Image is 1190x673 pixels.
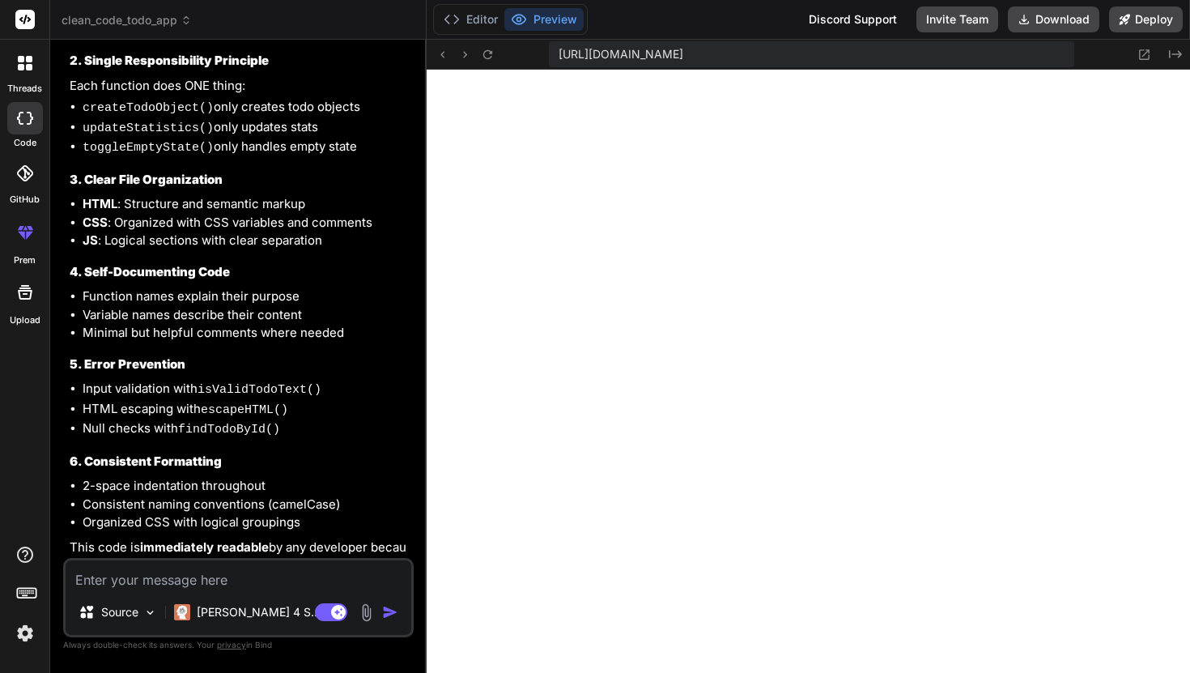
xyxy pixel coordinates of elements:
[83,420,410,440] li: Null checks with
[83,141,214,155] code: toggleEmptyState()
[217,640,246,650] span: privacy
[83,400,410,420] li: HTML escaping with
[14,136,36,150] label: code
[70,454,222,469] strong: 6. Consistent Formatting
[70,356,185,372] strong: 5. Error Prevention
[62,12,192,28] span: clean_code_todo_app
[83,513,410,532] li: Organized CSS with logical groupings
[83,101,214,115] code: createTodoObject()
[11,620,39,647] img: settings
[83,196,117,211] strong: HTML
[83,288,410,306] li: Function names explain their purpose
[83,232,98,248] strong: JS
[357,603,376,622] img: attachment
[83,214,410,232] li: : Organized with CSS variables and comments
[799,6,907,32] div: Discord Support
[1109,6,1183,32] button: Deploy
[83,98,410,118] li: only creates todo objects
[437,8,504,31] button: Editor
[140,539,269,555] strong: immediately readable
[83,232,410,250] li: : Logical sections with clear separation
[198,383,321,397] code: isValidTodoText()
[504,8,584,31] button: Preview
[83,324,410,343] li: Minimal but helpful comments where needed
[197,604,317,620] p: [PERSON_NAME] 4 S..
[70,77,410,96] p: Each function does ONE thing:
[70,172,223,187] strong: 3. Clear File Organization
[1008,6,1099,32] button: Download
[382,604,398,620] img: icon
[70,264,230,279] strong: 4. Self-Documenting Code
[10,193,40,207] label: GitHub
[7,82,42,96] label: threads
[201,403,288,417] code: escapeHTML()
[101,604,138,620] p: Source
[916,6,998,32] button: Invite Team
[70,53,269,68] strong: 2. Single Responsibility Principle
[63,637,414,653] p: Always double-check its answers. Your in Bind
[83,215,108,230] strong: CSS
[143,606,157,620] img: Pick Models
[427,70,1190,673] iframe: Preview
[10,313,40,327] label: Upload
[83,380,410,400] li: Input validation with
[83,496,410,514] li: Consistent naming conventions (camelCase)
[70,539,410,575] p: This code is by any developer because it follows these principles!
[83,306,410,325] li: Variable names describe their content
[83,195,410,214] li: : Structure and semantic markup
[83,138,410,158] li: only handles empty state
[83,121,214,135] code: updateStatistics()
[83,477,410,496] li: 2-space indentation throughout
[174,604,190,620] img: Claude 4 Sonnet
[14,253,36,267] label: prem
[178,423,280,437] code: findTodoById()
[559,46,683,62] span: [URL][DOMAIN_NAME]
[83,118,410,138] li: only updates stats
